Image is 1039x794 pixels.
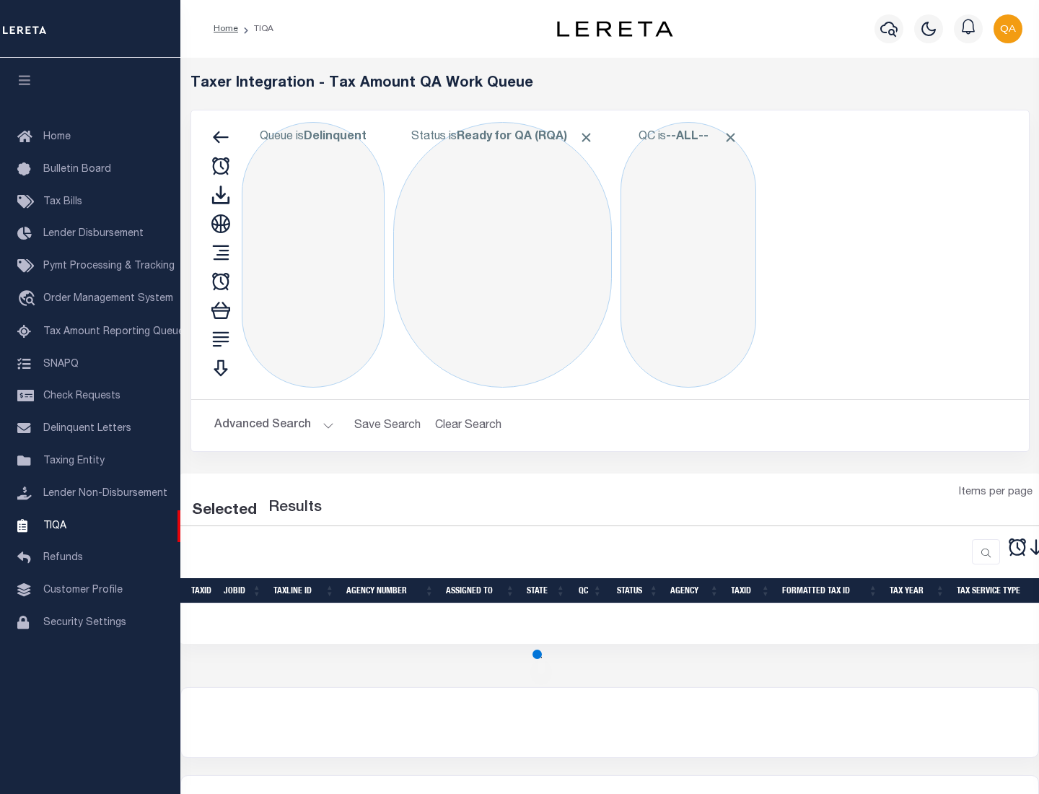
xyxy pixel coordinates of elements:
span: Click to Remove [579,130,594,145]
div: Click to Edit [393,122,612,388]
span: Security Settings [43,618,126,628]
i: travel_explore [17,290,40,309]
th: Assigned To [440,578,521,603]
a: Home [214,25,238,33]
th: Tax Year [884,578,951,603]
div: Click to Edit [621,122,756,388]
th: QC [571,578,608,603]
th: Agency Number [341,578,440,603]
img: svg+xml;base64,PHN2ZyB4bWxucz0iaHR0cDovL3d3dy53My5vcmcvMjAwMC9zdmciIHBvaW50ZXItZXZlbnRzPSJub25lIi... [994,14,1022,43]
button: Save Search [346,411,429,440]
span: Lender Disbursement [43,229,144,239]
button: Clear Search [429,411,508,440]
li: TIQA [238,22,273,35]
span: Refunds [43,553,83,563]
th: JobID [218,578,268,603]
span: Lender Non-Disbursement [43,489,167,499]
label: Results [268,497,322,520]
span: Pymt Processing & Tracking [43,261,175,271]
b: --ALL-- [666,131,709,143]
div: Selected [192,499,257,523]
span: Click to Remove [723,130,738,145]
div: Click to Edit [242,122,385,388]
span: Taxing Entity [43,456,105,466]
th: TaxID [185,578,218,603]
span: Customer Profile [43,585,123,595]
span: Order Management System [43,294,173,304]
span: Home [43,132,71,142]
span: SNAPQ [43,359,79,369]
span: Check Requests [43,391,120,401]
th: Agency [665,578,725,603]
span: Bulletin Board [43,165,111,175]
span: Tax Bills [43,197,82,207]
button: Advanced Search [214,411,334,440]
span: Delinquent Letters [43,424,131,434]
th: TaxLine ID [268,578,341,603]
th: Formatted Tax ID [776,578,884,603]
span: Items per page [959,485,1033,501]
th: Status [608,578,665,603]
b: Delinquent [304,131,367,143]
th: State [521,578,571,603]
h5: Taxer Integration - Tax Amount QA Work Queue [190,75,1030,92]
img: logo-dark.svg [557,21,672,37]
b: Ready for QA (RQA) [457,131,594,143]
span: TIQA [43,520,66,531]
span: Tax Amount Reporting Queue [43,327,184,337]
th: TaxID [725,578,776,603]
